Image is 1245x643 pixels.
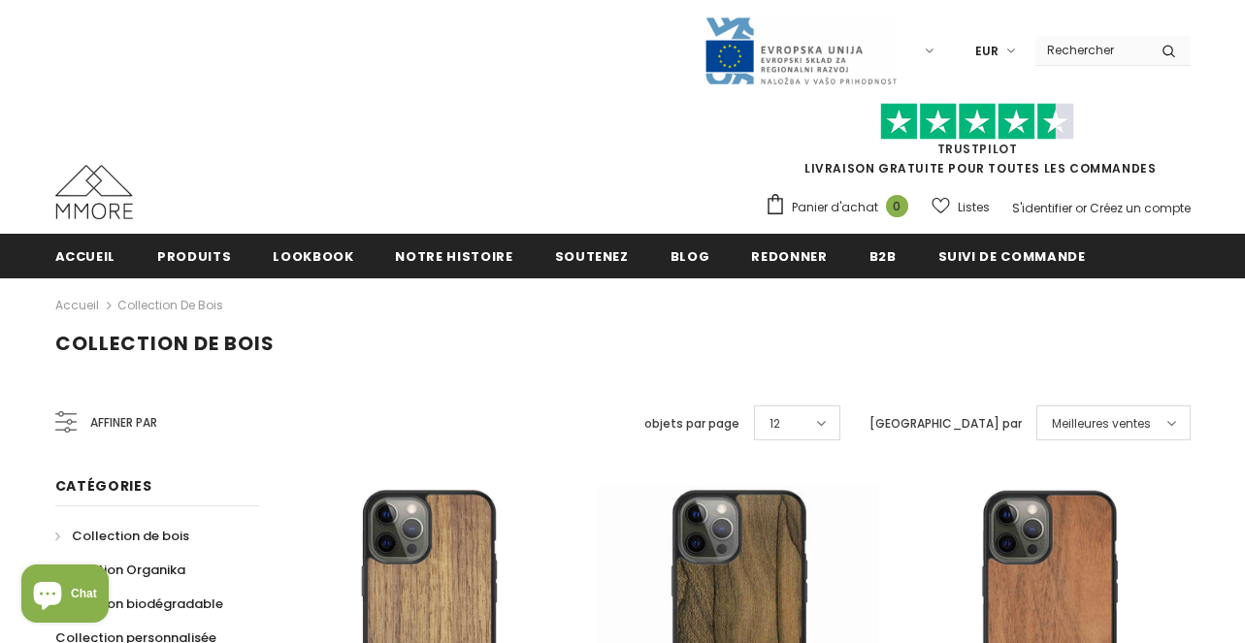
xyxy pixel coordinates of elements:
a: Collection de bois [55,519,189,553]
a: Suivi de commande [938,234,1086,277]
span: Lookbook [273,247,353,266]
a: Collection biodégradable [55,587,223,621]
a: TrustPilot [937,141,1018,157]
span: 0 [886,195,908,217]
span: B2B [869,247,897,266]
span: soutenez [555,247,629,266]
span: Listes [958,198,990,217]
a: Produits [157,234,231,277]
span: Panier d'achat [792,198,878,217]
span: Collection de bois [55,330,275,357]
a: Javni Razpis [704,42,898,58]
a: Blog [671,234,710,277]
span: 12 [770,414,780,434]
img: Cas MMORE [55,165,133,219]
span: Blog [671,247,710,266]
span: Accueil [55,247,116,266]
span: Catégories [55,476,152,496]
a: Collection Organika [55,553,185,587]
label: objets par page [644,414,739,434]
label: [GEOGRAPHIC_DATA] par [869,414,1022,434]
a: soutenez [555,234,629,277]
span: Affiner par [90,412,157,434]
a: Créez un compte [1090,200,1191,216]
span: Meilleures ventes [1052,414,1151,434]
span: Suivi de commande [938,247,1086,266]
span: Notre histoire [395,247,512,266]
span: LIVRAISON GRATUITE POUR TOUTES LES COMMANDES [765,112,1191,177]
a: Accueil [55,294,99,317]
a: Lookbook [273,234,353,277]
a: Accueil [55,234,116,277]
span: EUR [975,42,999,61]
span: Redonner [751,247,827,266]
span: Collection biodégradable [55,595,223,613]
span: Collection Organika [55,561,185,579]
a: Panier d'achat 0 [765,193,918,222]
input: Search Site [1035,36,1147,64]
span: Collection de bois [72,527,189,545]
a: Redonner [751,234,827,277]
inbox-online-store-chat: Shopify online store chat [16,564,115,627]
a: S'identifier [1012,200,1072,216]
img: Faites confiance aux étoiles pilotes [880,103,1074,141]
a: Notre histoire [395,234,512,277]
a: B2B [869,234,897,277]
span: or [1075,200,1087,216]
span: Produits [157,247,231,266]
img: Javni Razpis [704,16,898,86]
a: Collection de bois [117,297,223,313]
a: Listes [932,190,990,224]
